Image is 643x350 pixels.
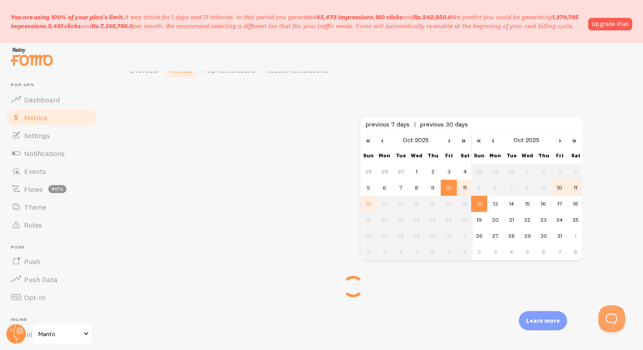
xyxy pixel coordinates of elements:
[360,132,376,148] a: «
[376,148,392,164] th: Mon
[5,162,97,180] a: Events
[503,212,519,228] td: 21/10/2025
[425,148,441,164] th: Thu
[519,180,535,196] td: 08/10/2025
[376,180,392,196] td: 06/10/2025
[471,228,487,244] td: 26/10/2025
[409,148,425,164] th: Wed
[11,13,583,30] p: It was active for 1 days and 31 minutes. In this period you generated We predict you could be gen...
[487,228,503,244] td: 27/10/2025
[409,244,425,260] td: 05/11/2025
[24,149,65,158] span: Notifications
[551,148,568,164] th: Fri
[409,228,425,244] td: 29/10/2025
[24,202,46,211] span: Theme
[392,212,409,228] td: 21/10/2025
[457,228,473,244] td: 01/11/2025
[519,196,535,212] td: 15/10/2025
[441,228,457,244] td: 31/10/2025
[487,164,503,180] td: 29/09/2025
[24,185,43,194] span: Flows
[535,180,551,196] td: 09/10/2025
[441,180,457,196] td: 10/10/2025
[471,196,487,212] td: 12/10/2025
[441,212,457,228] td: 24/10/2025
[598,305,625,332] iframe: Help Scout Beacon - Open
[519,311,567,330] div: Learn more
[568,164,584,180] td: 04/10/2025
[441,196,457,212] td: 17/10/2025
[457,148,473,164] th: Sat
[519,244,535,260] td: 05/11/2025
[409,180,425,196] td: 08/10/2025
[360,244,376,260] td: 02/11/2025
[425,212,441,228] td: 23/10/2025
[519,228,535,244] td: 29/10/2025
[24,257,40,266] span: Push
[503,196,519,212] td: 14/10/2025
[519,164,535,180] td: 01/10/2025
[551,180,568,196] td: 10/10/2025
[487,196,503,212] td: 13/10/2025
[420,120,468,128] span: previous 30 days
[409,212,425,228] td: 22/10/2025
[5,216,97,234] a: Rules
[24,167,46,176] span: Events
[360,196,376,212] td: 12/10/2025
[48,185,67,193] span: beta
[553,132,567,148] a: ›
[11,245,97,250] span: Push
[503,244,519,260] td: 04/11/2025
[535,244,551,260] td: 06/11/2025
[360,228,376,244] td: 26/10/2025
[457,244,473,260] td: 08/11/2025
[376,164,392,180] td: 29/09/2025
[441,148,457,164] th: Fri
[409,164,425,180] td: 01/10/2025
[360,148,376,164] th: Sun
[519,148,535,164] th: Wed
[568,196,584,212] td: 18/10/2025
[471,164,487,180] td: 28/09/2025
[526,136,539,144] a: 2025
[24,95,60,104] span: Dashboard
[425,196,441,212] td: 16/10/2025
[24,131,50,140] span: Settings
[551,244,568,260] td: 07/11/2025
[535,148,551,164] th: Thu
[376,196,392,212] td: 13/10/2025
[24,220,42,229] span: Rules
[457,212,473,228] td: 25/10/2025
[11,82,97,88] span: Pop-ups
[535,212,551,228] td: 23/10/2025
[567,132,582,148] a: »
[568,244,584,260] td: 08/11/2025
[568,228,584,244] td: 01/11/2025
[5,270,97,288] a: Push Data
[392,244,409,260] td: 04/11/2025
[471,180,487,196] td: 05/10/2025
[551,212,568,228] td: 24/10/2025
[471,132,486,148] a: «
[11,317,97,323] span: Inline
[5,91,97,109] a: Dashboard
[568,212,584,228] td: 25/10/2025
[535,228,551,244] td: 30/10/2025
[5,198,97,216] a: Theme
[415,136,429,144] a: 2025
[9,45,54,68] img: fomo-relay-logo-orange.svg
[5,109,97,127] a: Metrics
[425,180,441,196] td: 09/10/2025
[392,164,409,180] td: 30/09/2025
[535,164,551,180] td: 02/10/2025
[392,148,409,164] th: Tue
[376,132,389,148] a: ‹
[24,293,45,302] span: Opt-In
[551,228,568,244] td: 31/10/2025
[551,164,568,180] td: 03/10/2025
[519,212,535,228] td: 22/10/2025
[425,228,441,244] td: 30/10/2025
[441,244,457,260] td: 07/11/2025
[413,13,452,21] b: Rs.242,850.0
[588,18,632,30] a: Upgrade Plan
